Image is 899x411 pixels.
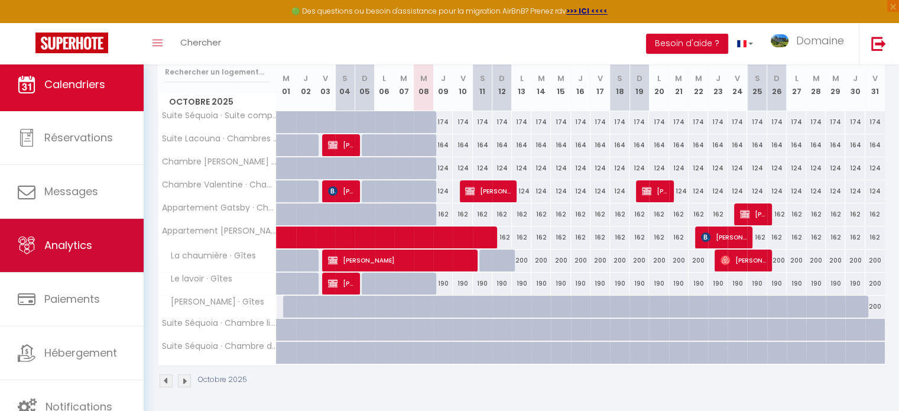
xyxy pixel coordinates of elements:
[689,250,708,271] div: 200
[871,36,886,51] img: logout
[669,157,689,179] div: 124
[813,73,820,84] abbr: M
[420,73,427,84] abbr: M
[649,273,668,295] div: 190
[571,157,590,179] div: 124
[629,134,649,156] div: 164
[512,180,531,202] div: 124
[767,111,787,133] div: 174
[492,273,512,295] div: 190
[826,111,845,133] div: 174
[826,134,845,156] div: 164
[787,111,806,133] div: 174
[566,6,608,16] a: >>> ICI <<<<
[180,36,221,48] span: Chercher
[865,250,885,271] div: 200
[806,250,826,271] div: 200
[303,73,308,84] abbr: J
[571,250,590,271] div: 200
[551,111,570,133] div: 174
[323,73,328,84] abbr: V
[551,180,570,202] div: 124
[728,111,747,133] div: 174
[296,59,316,111] th: 02
[845,203,865,225] div: 162
[590,180,610,202] div: 124
[728,157,747,179] div: 124
[747,226,767,248] div: 162
[771,34,788,48] img: ...
[787,250,806,271] div: 200
[806,180,826,202] div: 124
[747,273,767,295] div: 190
[328,134,354,156] span: [PERSON_NAME]
[610,59,629,111] th: 18
[787,157,806,179] div: 124
[637,73,642,84] abbr: D
[453,273,472,295] div: 190
[845,273,865,295] div: 190
[512,59,531,111] th: 13
[590,203,610,225] div: 162
[160,342,278,351] span: Suite Séquoia · Chambre double · Chambres d'hôtes
[473,203,492,225] div: 162
[171,23,230,64] a: Chercher
[433,273,453,295] div: 190
[845,59,865,111] th: 30
[465,180,511,202] span: [PERSON_NAME]
[747,157,767,179] div: 124
[806,59,826,111] th: 28
[433,134,453,156] div: 164
[520,73,524,84] abbr: L
[708,157,728,179] div: 124
[316,59,335,111] th: 03
[865,273,885,295] div: 200
[433,203,453,225] div: 162
[735,73,740,84] abbr: V
[453,111,472,133] div: 174
[499,73,505,84] abbr: D
[551,203,570,225] div: 162
[796,33,844,48] span: Domaine
[35,33,108,53] img: Super Booking
[762,23,859,64] a: ... Domaine
[160,111,278,120] span: Suite Séquoia · Suite complète · Chambres d'hôtes
[531,111,551,133] div: 174
[531,203,551,225] div: 162
[689,111,708,133] div: 174
[689,273,708,295] div: 190
[845,111,865,133] div: 174
[689,180,708,202] div: 124
[571,180,590,202] div: 124
[728,273,747,295] div: 190
[767,157,787,179] div: 124
[708,59,728,111] th: 23
[610,273,629,295] div: 190
[629,111,649,133] div: 174
[806,111,826,133] div: 174
[787,203,806,225] div: 162
[865,157,885,179] div: 124
[551,59,570,111] th: 15
[740,203,766,225] span: [PERSON_NAME]
[826,180,845,202] div: 124
[845,250,865,271] div: 200
[492,157,512,179] div: 124
[767,226,787,248] div: 162
[531,273,551,295] div: 190
[845,180,865,202] div: 124
[669,250,689,271] div: 200
[806,134,826,156] div: 164
[335,59,355,111] th: 04
[531,134,551,156] div: 164
[44,345,117,360] span: Hébergement
[767,250,787,271] div: 200
[590,111,610,133] div: 174
[675,73,682,84] abbr: M
[649,157,668,179] div: 124
[441,73,446,84] abbr: J
[721,249,766,271] span: [PERSON_NAME]
[629,226,649,248] div: 162
[747,111,767,133] div: 174
[689,203,708,225] div: 162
